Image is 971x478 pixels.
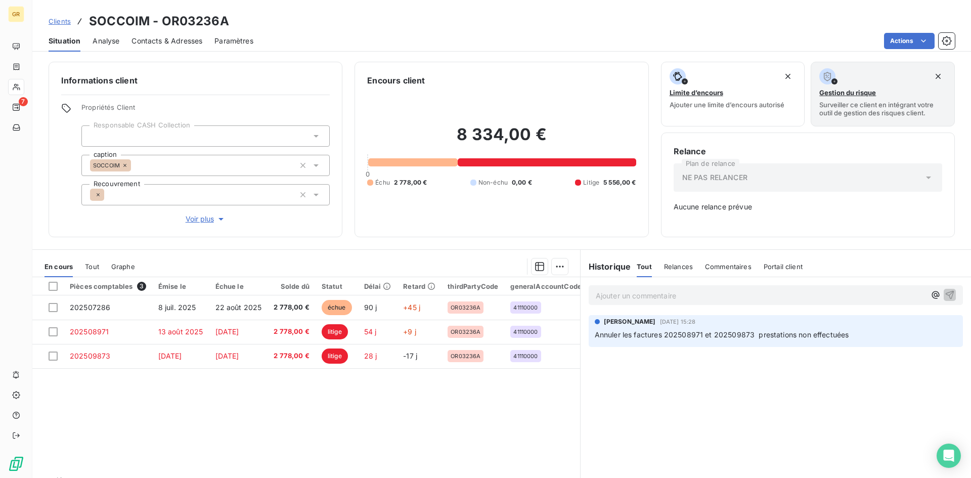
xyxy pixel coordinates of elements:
button: Gestion du risqueSurveiller ce client en intégrant votre outil de gestion des risques client. [811,62,955,126]
span: litige [322,349,348,364]
span: Commentaires [705,263,752,271]
span: 202508971 [70,327,109,336]
span: 28 j [364,352,377,360]
button: Actions [884,33,935,49]
span: OR03236A [451,353,480,359]
span: échue [322,300,352,315]
span: Analyse [93,36,119,46]
span: 2 778,00 € [274,302,310,313]
span: Relances [664,263,693,271]
span: 41110000 [513,329,538,335]
span: litige [322,324,348,339]
h6: Informations client [61,74,330,86]
span: En cours [45,263,73,271]
div: Retard [403,282,435,290]
span: 41110000 [513,305,538,311]
span: 8 juil. 2025 [158,303,196,312]
span: Aucune relance prévue [674,202,942,212]
span: [DATE] [215,352,239,360]
span: SOCCOIM [93,162,120,168]
div: Pièces comptables [70,282,146,291]
span: 3 [137,282,146,291]
button: Limite d’encoursAjouter une limite d’encours autorisé [661,62,805,126]
span: NE PAS RELANCER [682,172,747,183]
span: OR03236A [451,329,480,335]
span: 90 j [364,303,377,312]
img: Logo LeanPay [8,456,24,472]
span: Limite d’encours [670,89,723,97]
span: +9 j [403,327,416,336]
div: Émise le [158,282,203,290]
span: Surveiller ce client en intégrant votre outil de gestion des risques client. [819,101,946,117]
span: [DATE] [215,327,239,336]
span: Ajouter une limite d’encours autorisé [670,101,784,109]
div: Solde dû [274,282,310,290]
input: Ajouter une valeur [104,190,112,199]
span: 0 [366,170,370,178]
span: Clients [49,17,71,25]
span: [PERSON_NAME] [604,317,656,326]
span: Paramètres [214,36,253,46]
h6: Historique [581,260,631,273]
input: Ajouter une valeur [90,132,98,141]
span: Graphe [111,263,135,271]
div: generalAccountCode [510,282,582,290]
span: Contacts & Adresses [131,36,202,46]
span: Gestion du risque [819,89,876,97]
span: OR03236A [451,305,480,311]
div: GR [8,6,24,22]
span: Annuler les factures 202508971 et 202509873 prestations non effectuées [595,330,849,339]
span: [DATE] 15:28 [660,319,696,325]
a: Clients [49,16,71,26]
span: Tout [85,263,99,271]
h2: 8 334,00 € [367,124,636,155]
span: 2 778,00 € [394,178,427,187]
input: Ajouter une valeur [131,161,139,170]
span: 0,00 € [512,178,532,187]
span: 2 778,00 € [274,327,310,337]
span: Voir plus [186,214,226,224]
span: 41110000 [513,353,538,359]
span: 202507286 [70,303,110,312]
span: Portail client [764,263,803,271]
span: 2 778,00 € [274,351,310,361]
div: Open Intercom Messenger [937,444,961,468]
span: 54 j [364,327,377,336]
span: -17 j [403,352,417,360]
span: 7 [19,97,28,106]
span: Échu [375,178,390,187]
div: Délai [364,282,391,290]
h6: Encours client [367,74,425,86]
div: Statut [322,282,352,290]
h6: Relance [674,145,942,157]
button: Voir plus [81,213,330,225]
div: thirdPartyCode [448,282,498,290]
span: 5 556,00 € [603,178,636,187]
span: 202509873 [70,352,110,360]
span: +45 j [403,303,420,312]
span: Tout [637,263,652,271]
span: Non-échu [478,178,508,187]
span: 13 août 2025 [158,327,203,336]
span: Situation [49,36,80,46]
h3: SOCCOIM - OR03236A [89,12,229,30]
div: Échue le [215,282,262,290]
span: [DATE] [158,352,182,360]
span: Litige [583,178,599,187]
span: Propriétés Client [81,103,330,117]
span: 22 août 2025 [215,303,262,312]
